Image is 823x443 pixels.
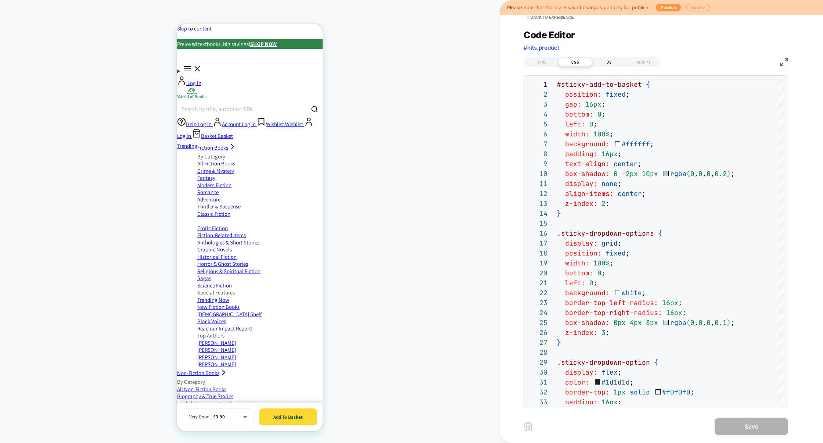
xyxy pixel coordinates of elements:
div: 6 [528,129,547,139]
span: #sticky-add-to-basket [557,80,642,89]
span: ; [731,318,735,327]
span: Log in [21,97,35,104]
span: 16px [601,398,618,406]
span: width: [565,130,589,138]
span: ; [593,120,597,128]
span: ; [650,140,654,148]
div: 13 [528,199,547,208]
span: 16px [662,299,678,307]
span: Account [45,97,64,104]
span: #hits.product [524,44,559,51]
span: .sticky-dropdown-options [557,229,654,237]
div: 26 [528,328,547,337]
a: Fiction-Related Items [20,208,85,215]
span: grid [601,239,618,247]
span: ; [630,378,634,386]
span: , [702,318,707,327]
span: 0 [698,318,702,327]
a: All Fiction Books [20,136,85,144]
span: , [711,169,715,178]
span: ) [727,318,731,327]
span: , [711,318,715,327]
a: Horror & Ghost Stories [20,237,85,244]
span: border-top: [565,388,610,396]
div: 2 [528,89,547,99]
div: 22 [528,288,547,298]
span: 0px [614,318,626,327]
span: 0 [698,169,702,178]
div: 12 [528,189,547,199]
span: ; [626,90,630,99]
span: color: [565,378,589,386]
span: 16px [585,100,601,108]
div: 21 [528,278,547,288]
span: ; [618,368,622,376]
span: ; [678,299,682,307]
span: 0.1 [715,318,727,327]
span: gap: [565,100,581,108]
a: Thriller & Suspense [20,179,85,187]
span: none [601,179,618,188]
div: Search by title, author or ISBN [4,83,76,89]
a: Anthologies & Short Stories [20,215,85,223]
span: fixed [605,90,626,99]
div: 7 [528,139,547,149]
span: { [646,80,650,89]
span: padding: [565,398,597,406]
img: delete [524,422,533,431]
a: Sagas [20,251,85,258]
span: 100% [593,130,610,138]
button: Publish [656,4,681,11]
a: Black Voices [20,294,85,301]
span: #1d1d1d [601,378,630,386]
a: Modern Fiction [20,158,85,165]
span: fixed [605,249,626,257]
span: display: [565,368,597,376]
span: Basket [40,109,56,116]
span: ; [618,239,622,247]
div: 3 [528,99,547,109]
a: Romance [20,165,85,172]
span: 0 [707,169,711,178]
span: Wishlist [89,97,107,104]
span: ; [605,328,610,337]
button: Add To Basket [82,385,140,402]
div: 15 [528,218,547,228]
span: ; [618,150,622,158]
span: 100% [593,259,610,267]
span: left: [565,120,585,128]
button: < Back to experience [524,11,577,23]
span: Basket [24,109,39,116]
span: £3.90 [36,390,48,396]
div: 1 [528,79,547,89]
span: align-items: [565,189,614,198]
span: .sticky-dropdown-option [557,358,650,367]
span: ; [601,269,605,277]
span: ; [605,199,610,208]
a: Graphic Novels [20,222,85,230]
span: 10px [642,169,658,178]
span: bottom: [565,110,593,118]
span: 3 [601,328,605,337]
span: flex [601,368,618,376]
span: center [618,189,642,198]
span: ; [610,259,614,267]
div: Top Authors [20,308,85,316]
div: 9 [528,159,547,169]
div: Fiction Books [20,129,85,344]
span: position: [565,249,601,257]
span: bottom: [565,269,593,277]
span: , [694,169,698,178]
div: CSS [558,58,592,67]
span: box-shadow: [565,169,610,178]
span: 0 [707,318,711,327]
span: rgba [670,318,686,327]
span: white [622,289,642,297]
div: 25 [528,318,547,328]
span: text-align: [565,160,610,168]
span: Log in [10,56,24,63]
a: Erotic Fiction [20,201,85,208]
a: Historical Fiction [20,230,85,237]
span: Fiction Books [20,121,51,128]
span: { [658,229,662,237]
